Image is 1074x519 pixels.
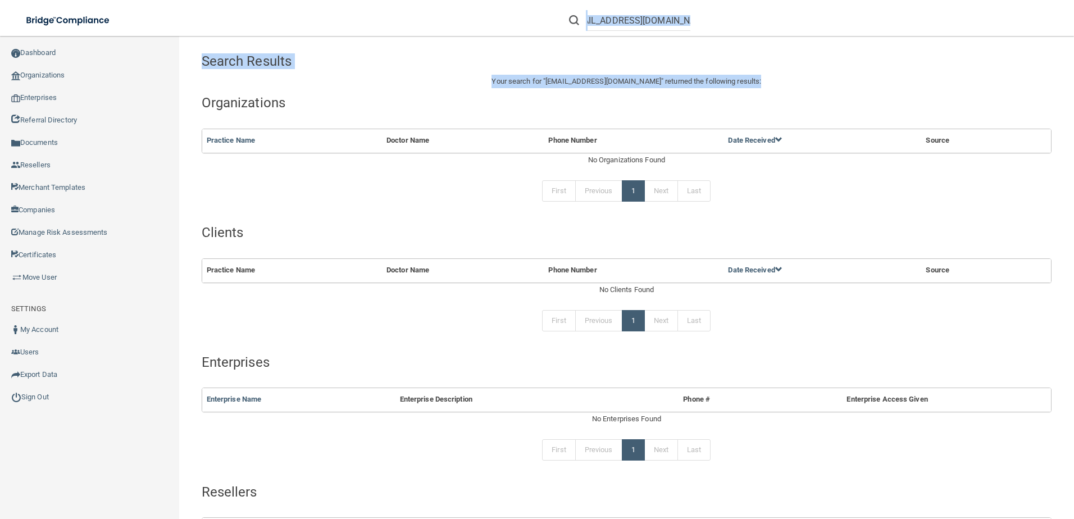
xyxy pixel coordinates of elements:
[202,412,1052,426] div: No Enterprises Found
[622,439,645,461] a: 1
[575,180,622,202] a: Previous
[622,180,645,202] a: 1
[202,283,1052,297] div: No Clients Found
[544,259,723,282] th: Phone Number
[11,370,20,379] img: icon-export.b9366987.png
[202,485,1052,499] h4: Resellers
[17,9,120,32] img: bridge_compliance_login_screen.278c3ca4.svg
[202,355,1052,370] h4: Enterprises
[202,95,1052,110] h4: Organizations
[202,75,1052,88] p: Your search for " " returned the following results:
[11,272,22,283] img: briefcase.64adab9b.png
[11,161,20,170] img: ic_reseller.de258add.png
[728,266,782,274] a: Date Received
[202,225,1052,240] h4: Clients
[569,15,579,25] img: ic-search.3b580494.png
[202,153,1052,167] div: No Organizations Found
[11,49,20,58] img: ic_dashboard_dark.d01f4a41.png
[644,439,678,461] a: Next
[644,180,678,202] a: Next
[382,259,544,282] th: Doctor Name
[643,388,751,411] th: Phone #
[921,259,1022,282] th: Source
[542,310,576,331] a: First
[11,94,20,102] img: enterprise.0d942306.png
[677,310,711,331] a: Last
[207,136,255,144] a: Practice Name
[207,395,262,403] a: Enterprise Name
[11,325,20,334] img: ic_user_dark.df1a06c3.png
[677,180,711,202] a: Last
[382,129,544,152] th: Doctor Name
[11,71,20,80] img: organization-icon.f8decf85.png
[622,310,645,331] a: 1
[11,392,21,402] img: ic_power_dark.7ecde6b1.png
[11,139,20,148] img: icon-documents.8dae5593.png
[677,439,711,461] a: Last
[11,348,20,357] img: icon-users.e205127d.png
[544,129,723,152] th: Phone Number
[542,439,576,461] a: First
[395,388,643,411] th: Enterprise Description
[545,77,661,85] span: [EMAIL_ADDRESS][DOMAIN_NAME]
[751,388,1024,411] th: Enterprise Access Given
[575,439,622,461] a: Previous
[202,54,546,69] h4: Search Results
[11,302,46,316] label: SETTINGS
[921,129,1022,152] th: Source
[202,259,382,282] th: Practice Name
[588,10,690,31] input: Search
[575,310,622,331] a: Previous
[542,180,576,202] a: First
[728,136,782,144] a: Date Received
[644,310,678,331] a: Next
